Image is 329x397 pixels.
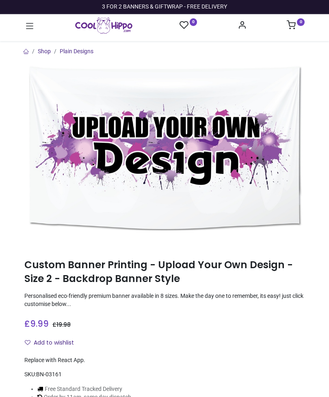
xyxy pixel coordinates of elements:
a: 0 [180,20,197,30]
a: Account Info [238,23,247,29]
a: 0 [287,23,305,29]
a: Shop [38,48,51,54]
a: Plain Designs [60,48,93,54]
h1: Custom Banner Printing - Upload Your Own Design - Size 2 - Backdrop Banner Style [24,258,305,286]
span: £ [52,321,71,329]
p: Personalised eco-friendly premium banner available in 8 sizes. Make the day one to remember, its ... [24,292,305,308]
sup: 0 [190,18,197,26]
sup: 0 [297,18,305,26]
span: 19.98 [56,321,71,329]
a: Logo of Cool Hippo [75,17,132,34]
button: Add to wishlistAdd to wishlist [24,336,81,350]
span: £ [24,318,49,330]
img: Cool Hippo [75,17,132,34]
li: Free Standard Tracked Delivery [37,385,151,393]
div: 3 FOR 2 BANNERS & GIFTWRAP - FREE DELIVERY [102,3,227,11]
span: BN-03161 [36,371,62,377]
span: 9.99 [30,318,49,330]
i: Add to wishlist [25,340,30,345]
div: Replace with React App. [24,356,305,364]
div: SKU: [24,371,305,379]
img: Custom Banner Printing - Upload Your Own Design - Size 2 - Backdrop Banner Style [24,65,305,230]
